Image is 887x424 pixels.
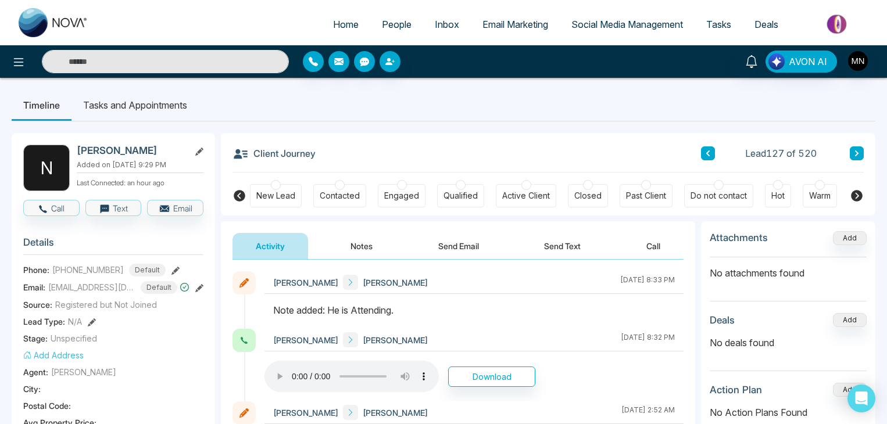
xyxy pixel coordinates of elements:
[621,405,675,420] div: [DATE] 2:52 AM
[766,51,837,73] button: AVON AI
[833,232,867,242] span: Add
[51,366,116,378] span: [PERSON_NAME]
[363,407,428,419] span: [PERSON_NAME]
[23,236,203,254] h3: Details
[448,366,535,387] button: Download
[77,145,185,156] h2: [PERSON_NAME]
[23,281,45,293] span: Email:
[256,190,295,202] div: New Lead
[55,299,157,311] span: Registered but Not Joined
[621,332,675,347] div: [DATE] 8:32 PM
[129,264,166,276] span: Default
[833,313,867,327] button: Add
[23,366,48,378] span: Agent:
[743,13,790,35] a: Deals
[482,19,548,30] span: Email Marketing
[471,13,560,35] a: Email Marketing
[771,190,785,202] div: Hot
[320,190,360,202] div: Contacted
[571,19,683,30] span: Social Media Management
[12,89,71,121] li: Timeline
[141,281,177,294] span: Default
[435,19,459,30] span: Inbox
[745,146,817,160] span: Lead 127 of 520
[796,11,880,37] img: Market-place.gif
[273,334,338,346] span: [PERSON_NAME]
[521,233,604,259] button: Send Text
[754,19,778,30] span: Deals
[333,19,359,30] span: Home
[23,332,48,344] span: Stage:
[691,190,747,202] div: Do not contact
[623,233,684,259] button: Call
[77,160,203,170] p: Added on [DATE] 9:29 PM
[382,19,412,30] span: People
[789,55,827,69] span: AVON AI
[233,145,316,162] h3: Client Journey
[23,383,41,395] span: City :
[384,190,419,202] div: Engaged
[321,13,370,35] a: Home
[710,384,762,396] h3: Action Plan
[833,231,867,245] button: Add
[71,89,199,121] li: Tasks and Appointments
[848,51,868,71] img: User Avatar
[51,332,97,344] span: Unspecified
[706,19,731,30] span: Tasks
[23,145,70,191] div: N
[23,400,71,412] span: Postal Code :
[626,190,666,202] div: Past Client
[423,13,471,35] a: Inbox
[77,175,203,188] p: Last Connected: an hour ago
[415,233,502,259] button: Send Email
[695,13,743,35] a: Tasks
[23,349,84,361] button: Add Address
[710,232,768,243] h3: Attachments
[710,314,735,326] h3: Deals
[560,13,695,35] a: Social Media Management
[833,383,867,397] button: Add
[19,8,88,37] img: Nova CRM Logo
[23,315,65,328] span: Lead Type:
[52,264,124,276] span: [PHONE_NUMBER]
[147,200,203,216] button: Email
[370,13,423,35] a: People
[85,200,142,216] button: Text
[68,315,82,328] span: N/A
[502,190,550,202] div: Active Client
[23,264,49,276] span: Phone:
[620,275,675,290] div: [DATE] 8:33 PM
[273,407,338,419] span: [PERSON_NAME]
[23,299,52,311] span: Source:
[233,233,308,259] button: Activity
[363,276,428,289] span: [PERSON_NAME]
[847,385,875,412] div: Open Intercom Messenger
[363,334,428,346] span: [PERSON_NAME]
[710,257,867,280] p: No attachments found
[327,233,396,259] button: Notes
[23,200,80,216] button: Call
[574,190,602,202] div: Closed
[443,190,478,202] div: Qualified
[710,336,867,350] p: No deals found
[809,190,831,202] div: Warm
[48,281,135,293] span: [EMAIL_ADDRESS][DOMAIN_NAME]
[273,276,338,289] span: [PERSON_NAME]
[710,405,867,419] p: No Action Plans Found
[768,53,785,70] img: Lead Flow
